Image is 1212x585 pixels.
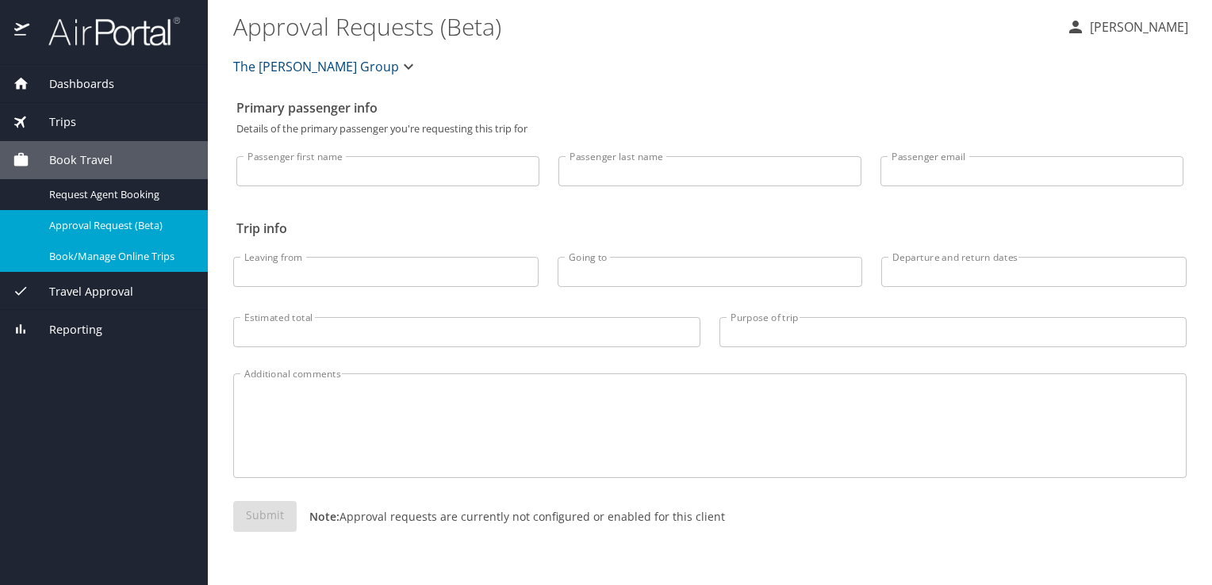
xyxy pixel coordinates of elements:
[29,113,76,131] span: Trips
[236,216,1183,241] h2: Trip info
[233,55,399,78] span: The [PERSON_NAME] Group
[29,283,133,300] span: Travel Approval
[49,218,189,233] span: Approval Request (Beta)
[31,16,180,47] img: airportal-logo.png
[49,187,189,202] span: Request Agent Booking
[29,151,113,169] span: Book Travel
[1085,17,1188,36] p: [PERSON_NAME]
[29,321,102,338] span: Reporting
[236,95,1183,120] h2: Primary passenger info
[309,509,339,524] strong: Note:
[236,124,1183,134] p: Details of the primary passenger you're requesting this trip for
[29,75,114,93] span: Dashboards
[1060,13,1195,41] button: [PERSON_NAME]
[227,51,424,82] button: The [PERSON_NAME] Group
[233,2,1053,51] h1: Approval Requests (Beta)
[49,249,189,264] span: Book/Manage Online Trips
[297,508,725,525] p: Approval requests are currently not configured or enabled for this client
[14,16,31,47] img: icon-airportal.png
